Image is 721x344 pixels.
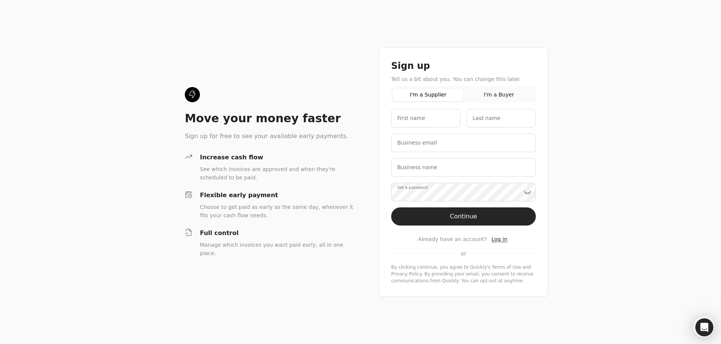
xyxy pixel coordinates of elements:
div: See which invoices are approved and when they're scheduled to be paid. [200,165,354,182]
label: Last name [473,114,500,122]
a: privacy-policy [391,271,421,277]
label: Set a password [397,185,428,191]
label: Business email [397,139,437,147]
div: Move your money faster [185,111,354,126]
div: Flexible early payment [200,191,354,200]
button: Log in [490,235,509,244]
button: I'm a Buyer [463,88,534,101]
span: Already have an account? [418,235,487,243]
button: I'm a Supplier [393,88,463,101]
div: Manage which invoices you want paid early, all in one place. [200,241,354,257]
div: Tell us a bit about you. You can change this later. [391,75,536,83]
button: Continue [391,207,536,226]
iframe: Intercom live chat discovery launcher [693,316,715,338]
div: Sign up for free to see your available early payments. [185,132,354,141]
span: Log in [492,236,507,242]
label: First name [397,114,425,122]
div: Increase cash flow [200,153,354,162]
div: Full control [200,229,354,238]
a: Log in [492,235,507,243]
div: Choose to get paid as early as the same day, whenever it fits your cash flow needs. [200,203,354,219]
div: By clicking continue, you agree to Quickly's and . By providing your email, you consent to receiv... [391,264,536,284]
div: Sign up [391,60,536,72]
label: Business name [397,163,437,171]
iframe: Intercom live chat [695,318,713,336]
a: terms-of-service [492,265,521,270]
span: or [461,250,466,258]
